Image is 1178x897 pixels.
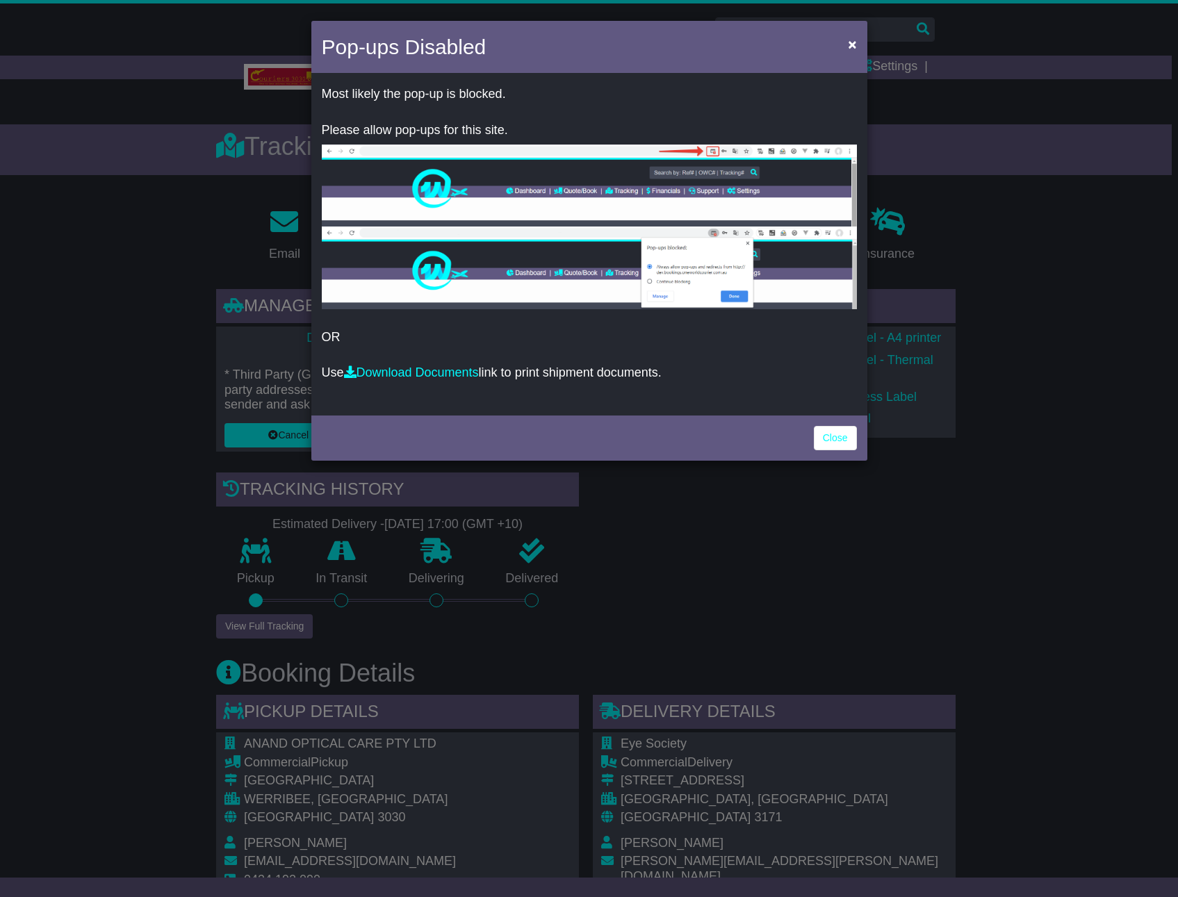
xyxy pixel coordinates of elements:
span: × [848,36,856,52]
p: Use link to print shipment documents. [322,365,857,381]
p: Please allow pop-ups for this site. [322,123,857,138]
button: Close [841,30,863,58]
img: allow-popup-2.png [322,227,857,309]
p: Most likely the pop-up is blocked. [322,87,857,102]
a: Download Documents [344,365,479,379]
img: allow-popup-1.png [322,145,857,227]
h4: Pop-ups Disabled [322,31,486,63]
a: Close [814,426,857,450]
div: OR [311,76,867,412]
